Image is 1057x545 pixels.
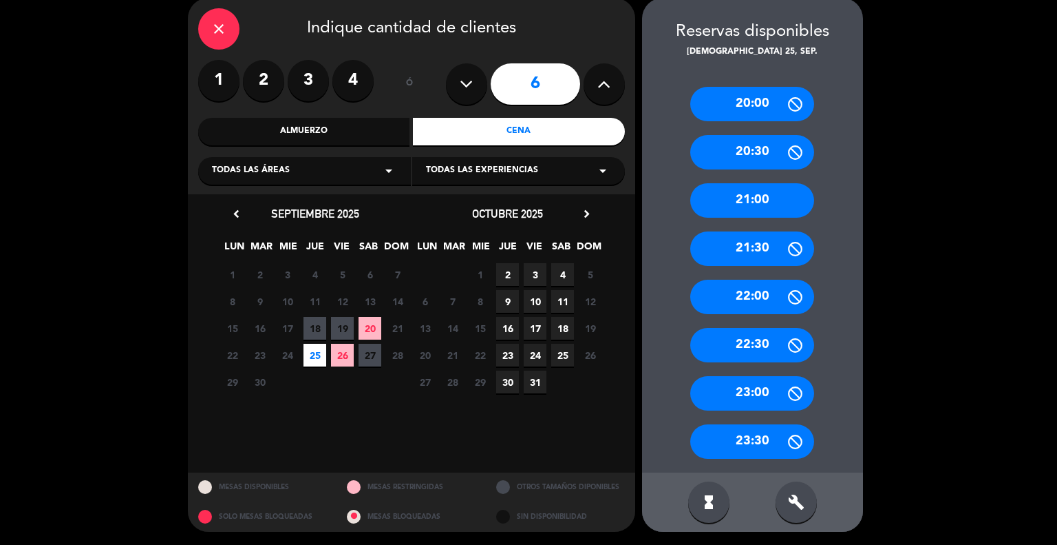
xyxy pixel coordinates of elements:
[496,344,519,367] span: 23
[416,238,438,261] span: LUN
[221,371,244,393] span: 29
[331,344,354,367] span: 26
[276,344,299,367] span: 24
[271,207,359,220] span: septiembre 2025
[579,290,601,313] span: 12
[414,344,436,367] span: 20
[303,263,326,286] span: 4
[690,87,814,121] div: 20:00
[496,371,519,393] span: 30
[523,238,546,261] span: VIE
[579,317,601,340] span: 19
[248,344,271,367] span: 23
[276,290,299,313] span: 10
[690,135,814,169] div: 20:30
[188,502,337,532] div: SOLO MESAS BLOQUEADAS
[188,473,337,502] div: MESAS DISPONIBLES
[579,263,601,286] span: 5
[331,263,354,286] span: 5
[441,371,464,393] span: 28
[690,280,814,314] div: 22:00
[387,60,432,108] div: ó
[386,344,409,367] span: 28
[386,290,409,313] span: 14
[524,290,546,313] span: 10
[469,290,491,313] span: 8
[384,238,407,261] span: DOM
[496,238,519,261] span: JUE
[221,344,244,367] span: 22
[524,344,546,367] span: 24
[198,8,625,50] div: Indique cantidad de clientes
[414,317,436,340] span: 13
[303,317,326,340] span: 18
[414,371,436,393] span: 27
[690,376,814,411] div: 23:00
[469,238,492,261] span: MIE
[303,290,326,313] span: 11
[229,207,244,221] i: chevron_left
[579,344,601,367] span: 26
[413,118,625,145] div: Cena
[472,207,543,220] span: octubre 2025
[303,344,326,367] span: 25
[524,263,546,286] span: 3
[551,290,574,313] span: 11
[469,371,491,393] span: 29
[223,238,246,261] span: LUN
[248,317,271,340] span: 16
[386,317,409,340] span: 21
[496,263,519,286] span: 2
[331,317,354,340] span: 19
[359,344,381,367] span: 27
[486,502,635,532] div: SIN DISPONIBILIDAD
[337,473,486,502] div: MESAS RESTRINGIDAS
[690,424,814,459] div: 23:30
[248,371,271,393] span: 30
[248,290,271,313] span: 9
[577,238,599,261] span: DOM
[690,328,814,362] div: 22:30
[359,290,381,313] span: 13
[690,232,814,266] div: 21:30
[221,317,244,340] span: 15
[551,344,574,367] span: 25
[551,263,574,286] span: 4
[642,45,863,59] div: [DEMOGRAPHIC_DATA] 25, sep.
[277,238,299,261] span: MIE
[579,207,594,221] i: chevron_right
[441,317,464,340] span: 14
[386,263,409,286] span: 7
[486,473,635,502] div: OTROS TAMAÑOS DIPONIBLES
[276,263,299,286] span: 3
[359,317,381,340] span: 20
[276,317,299,340] span: 17
[524,317,546,340] span: 17
[221,290,244,313] span: 8
[690,183,814,218] div: 21:00
[496,317,519,340] span: 16
[441,344,464,367] span: 21
[332,60,374,101] label: 4
[198,118,410,145] div: Almuerzo
[331,290,354,313] span: 12
[496,290,519,313] span: 9
[221,263,244,286] span: 1
[551,317,574,340] span: 18
[250,238,273,261] span: MAR
[359,263,381,286] span: 6
[288,60,329,101] label: 3
[642,19,863,45] div: Reservas disponibles
[469,317,491,340] span: 15
[381,163,397,179] i: arrow_drop_down
[441,290,464,313] span: 7
[469,344,491,367] span: 22
[550,238,573,261] span: SAB
[198,60,239,101] label: 1
[303,238,326,261] span: JUE
[248,263,271,286] span: 2
[595,163,611,179] i: arrow_drop_down
[469,263,491,286] span: 1
[701,494,717,511] i: hourglass_full
[524,371,546,393] span: 31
